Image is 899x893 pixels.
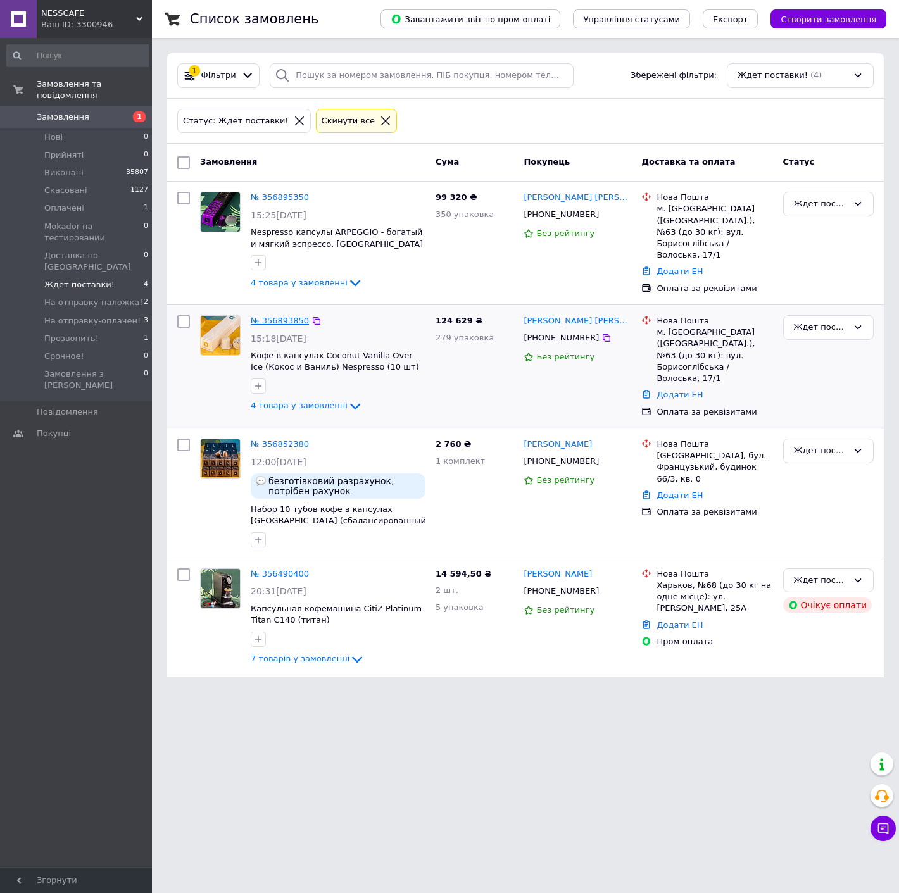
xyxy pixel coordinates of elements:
div: Ждет поставки! [794,574,848,587]
button: Експорт [703,9,758,28]
a: № 356490400 [251,569,309,578]
span: 0 [144,250,148,273]
button: Управління статусами [573,9,690,28]
div: м. [GEOGRAPHIC_DATA] ([GEOGRAPHIC_DATA].), №63 (до 30 кг): вул. Борисоглібська / Волоська, 17/1 [657,327,772,384]
div: [PHONE_NUMBER] [521,453,601,470]
span: 20:31[DATE] [251,586,306,596]
div: Оплата за реквізитами [657,506,772,518]
span: 1 комплект [436,456,485,466]
a: Набор 10 тубов кофе в капсулах [GEOGRAPHIC_DATA] (сбалансированный, насыщенный) Nespresso, [GEOGR... [251,504,429,549]
span: (4) [810,70,822,80]
a: 7 товарів у замовленні [251,654,365,663]
span: 1127 [130,185,148,196]
span: Замовлення [37,111,89,123]
span: 124 629 ₴ [436,316,483,325]
a: 4 товара у замовленні [251,278,363,287]
span: 1 [144,333,148,344]
span: 1 [144,203,148,214]
span: NESSCAFE [41,8,136,19]
span: 14 594,50 ₴ [436,569,491,578]
span: 0 [144,221,148,244]
span: 2 шт. [436,585,458,595]
span: Без рейтингу [536,475,594,485]
span: Без рейтингу [536,228,594,238]
span: Mokador на тестировании [44,221,144,244]
a: № 356893850 [251,316,309,325]
a: Додати ЕН [657,490,703,500]
span: 2 [144,297,148,308]
a: 4 товара у замовленні [251,401,363,410]
a: Фото товару [200,568,241,609]
div: м. [GEOGRAPHIC_DATA] ([GEOGRAPHIC_DATA].), №63 (до 30 кг): вул. Борисоглібська / Волоська, 17/1 [657,203,772,261]
button: Створити замовлення [770,9,886,28]
span: Експорт [713,15,748,24]
img: Фото товару [201,439,240,478]
span: 15:18[DATE] [251,334,306,344]
div: [PHONE_NUMBER] [521,583,601,599]
a: Капсульная кофемашина CitiZ Platinum Titan C140 (титан) [251,604,422,625]
span: 279 упаковка [436,333,494,342]
a: Кофе в капсулах Coconut Vanilla Over Ice (Кокос и Ваниль) Nespresso (10 шт) [251,351,419,372]
span: 350 упаковка [436,209,494,219]
div: Нова Пошта [657,568,772,580]
span: Покупці [37,428,71,439]
div: Пром-оплата [657,636,772,647]
div: Оплата за реквізитами [657,406,772,418]
span: Повідомлення [37,406,98,418]
div: Статус: Ждет поставки! [180,115,291,128]
span: 7 товарів у замовленні [251,654,349,663]
input: Пошук [6,44,149,67]
a: Фото товару [200,315,241,356]
span: Ждет поставки! [44,279,115,290]
a: Фото товару [200,439,241,479]
img: Фото товару [201,569,240,608]
span: Доставка та оплата [641,157,735,166]
div: [PHONE_NUMBER] [521,330,601,346]
span: 5 упаковка [436,603,484,612]
div: Оплата за реквізитами [657,283,772,294]
h1: Список замовлень [190,11,318,27]
span: Оплачені [44,203,84,214]
div: Нова Пошта [657,192,772,203]
span: Прийняті [44,149,84,161]
span: Нові [44,132,63,143]
div: Нова Пошта [657,315,772,327]
a: [PERSON_NAME] [PERSON_NAME] [524,315,631,327]
a: [PERSON_NAME] [524,568,592,580]
span: На отправку-оплачен! [44,315,141,327]
button: Чат з покупцем [871,816,896,841]
div: Очікує оплати [783,597,872,613]
a: Nespresso капсулы ARPEGGIO - богатый и мягкий эспрессо, [GEOGRAPHIC_DATA] (10шт) [251,227,423,260]
span: 0 [144,351,148,362]
span: Cума [436,157,459,166]
span: 15:25[DATE] [251,210,306,220]
span: Виконані [44,167,84,178]
span: Замовлення [200,157,257,166]
span: Без рейтингу [536,605,594,615]
div: [GEOGRAPHIC_DATA], бул. Французький, будинок 66/3, кв. 0 [657,450,772,485]
span: Завантажити звіт по пром-оплаті [391,13,550,25]
a: Фото товару [200,192,241,232]
img: :speech_balloon: [256,476,266,486]
span: Статус [783,157,815,166]
a: Створити замовлення [758,14,886,23]
span: Фільтри [201,70,236,82]
button: Завантажити звіт по пром-оплаті [380,9,560,28]
span: 0 [144,149,148,161]
a: Додати ЕН [657,390,703,399]
span: 4 товара у замовленні [251,278,348,287]
a: № 356852380 [251,439,309,449]
span: Доставка по [GEOGRAPHIC_DATA] [44,250,144,273]
div: Харьков, №68 (до 30 кг на одне місце): ул. [PERSON_NAME], 25А [657,580,772,615]
span: Створити замовлення [781,15,876,24]
div: Ждет поставки! [794,321,848,334]
span: Прозвонить! [44,333,99,344]
span: 99 320 ₴ [436,192,477,202]
span: Без рейтингу [536,352,594,361]
div: Ждет поставки! [794,444,848,458]
span: 4 товара у замовленні [251,401,348,411]
span: Покупець [524,157,570,166]
span: Управління статусами [583,15,680,24]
